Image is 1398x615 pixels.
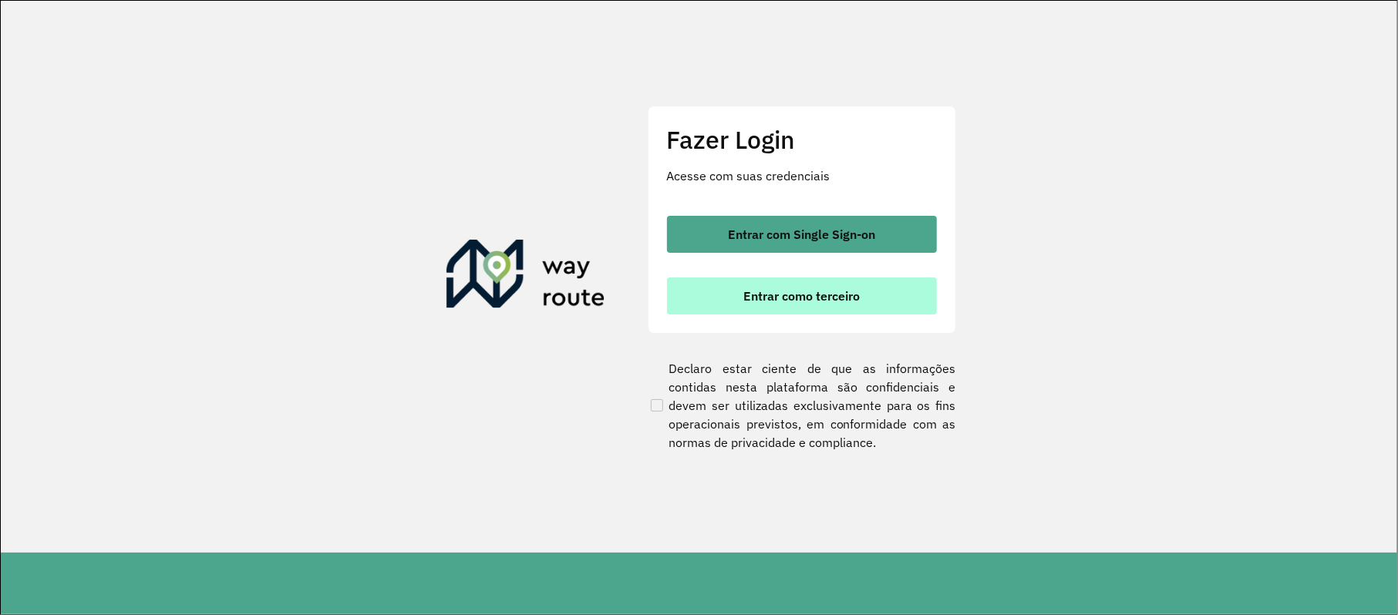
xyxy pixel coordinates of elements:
h2: Fazer Login [667,125,937,154]
label: Declaro estar ciente de que as informações contidas nesta plataforma são confidenciais e devem se... [648,359,956,452]
span: Entrar como terceiro [743,290,860,302]
p: Acesse com suas credenciais [667,166,937,185]
button: button [667,216,937,253]
button: button [667,277,937,314]
img: Roteirizador AmbevTech [446,240,605,314]
span: Entrar com Single Sign-on [728,228,875,240]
